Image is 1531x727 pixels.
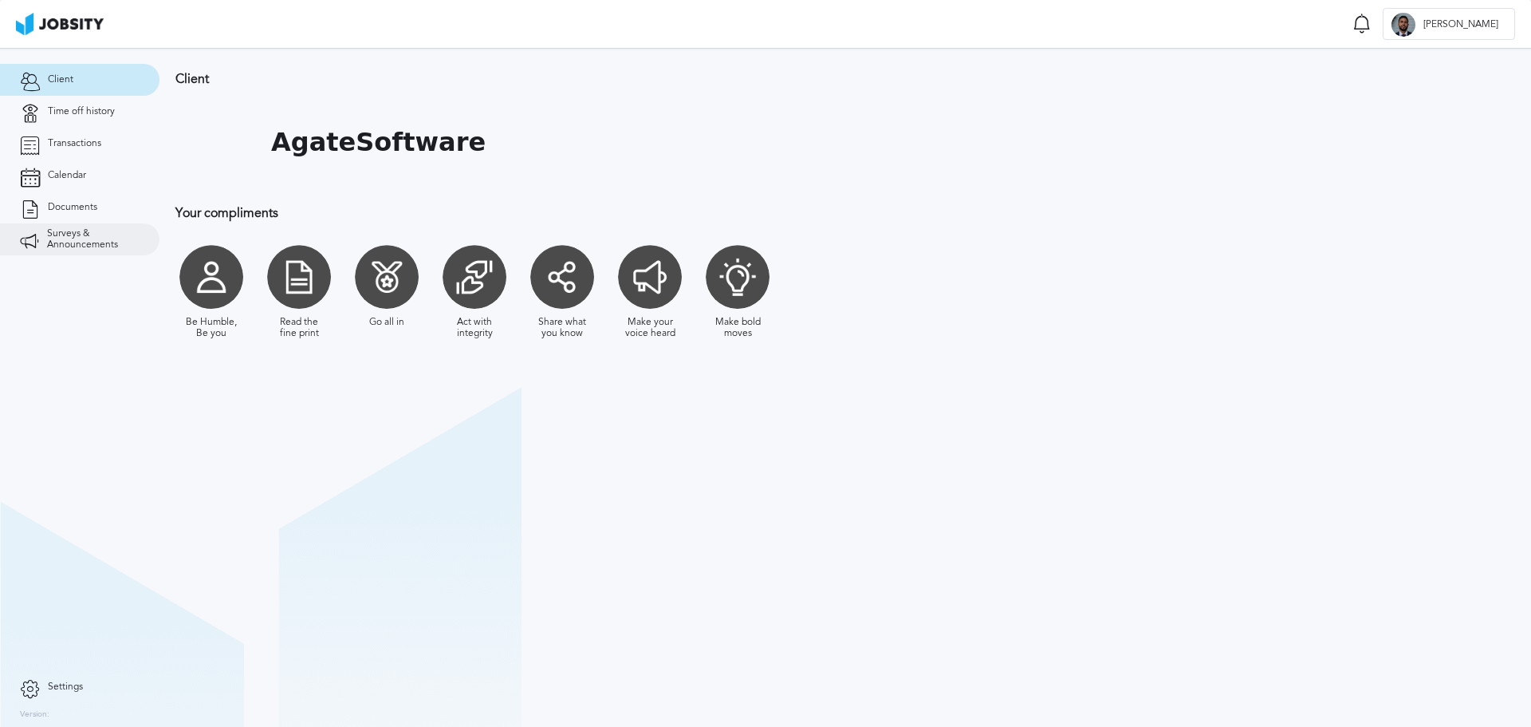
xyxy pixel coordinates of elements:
[48,202,97,213] span: Documents
[369,317,404,328] div: Go all in
[271,128,486,157] h1: AgateSoftware
[710,317,765,339] div: Make bold moves
[271,317,327,339] div: Read the fine print
[175,72,1041,86] h3: Client
[183,317,239,339] div: Be Humble, Be you
[175,206,1041,220] h3: Your compliments
[534,317,590,339] div: Share what you know
[1383,8,1515,40] button: F[PERSON_NAME]
[1415,19,1506,30] span: [PERSON_NAME]
[447,317,502,339] div: Act with integrity
[48,138,101,149] span: Transactions
[48,74,73,85] span: Client
[48,682,83,693] span: Settings
[47,228,140,251] span: Surveys & Announcements
[48,170,86,181] span: Calendar
[16,13,104,35] img: ab4bad089aa723f57921c736e9817d99.png
[622,317,678,339] div: Make your voice heard
[1391,13,1415,37] div: F
[48,106,115,117] span: Time off history
[20,710,49,720] label: Version:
